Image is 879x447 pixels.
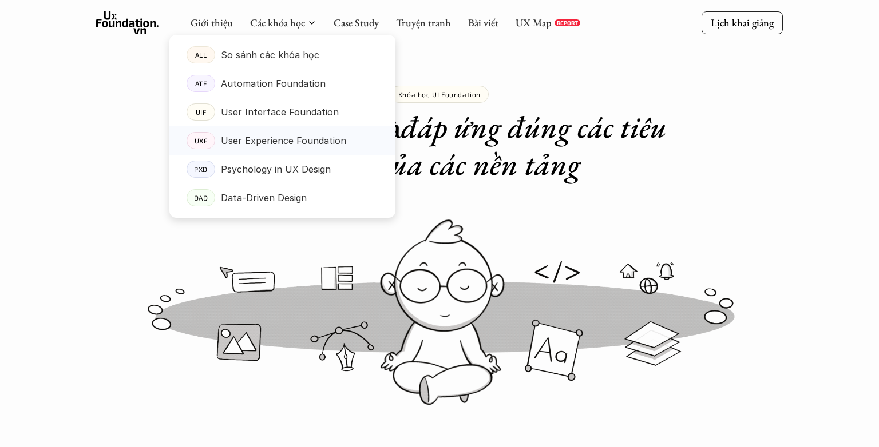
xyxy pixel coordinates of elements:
[221,75,326,92] p: Automation Foundation
[194,165,208,173] p: PXD
[555,19,580,26] a: REPORT
[221,189,307,206] p: Data-Driven Design
[468,16,498,29] a: Bài viết
[221,46,319,63] p: So sánh các khóa học
[169,126,395,155] a: UXFUser Experience Foundation
[516,16,552,29] a: UX Map
[711,16,774,29] p: Lịch khai giảng
[191,16,233,29] a: Giới thiệu
[299,107,674,184] em: đáp ứng đúng các tiêu chuẩn của các nền tảng
[169,183,395,212] a: DADData-Driven Design
[702,11,783,34] a: Lịch khai giảng
[195,51,207,59] p: ALL
[211,109,668,183] h1: Thiết kế đẹp và
[396,16,451,29] a: Truyện tranh
[557,19,578,26] p: REPORT
[169,155,395,183] a: PXDPsychology in UX Design
[250,16,305,29] a: Các khóa học
[398,90,481,98] p: Khóa học UI Foundation
[169,69,395,98] a: ATFAutomation Foundation
[196,108,207,116] p: UIF
[195,137,208,145] p: UXF
[221,103,339,121] p: User Interface Foundation
[195,79,207,87] p: ATF
[221,161,331,178] p: Psychology in UX Design
[194,194,208,202] p: DAD
[221,132,346,149] p: User Experience Foundation
[169,41,395,69] a: ALLSo sánh các khóa học
[169,98,395,126] a: UIFUser Interface Foundation
[334,16,379,29] a: Case Study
